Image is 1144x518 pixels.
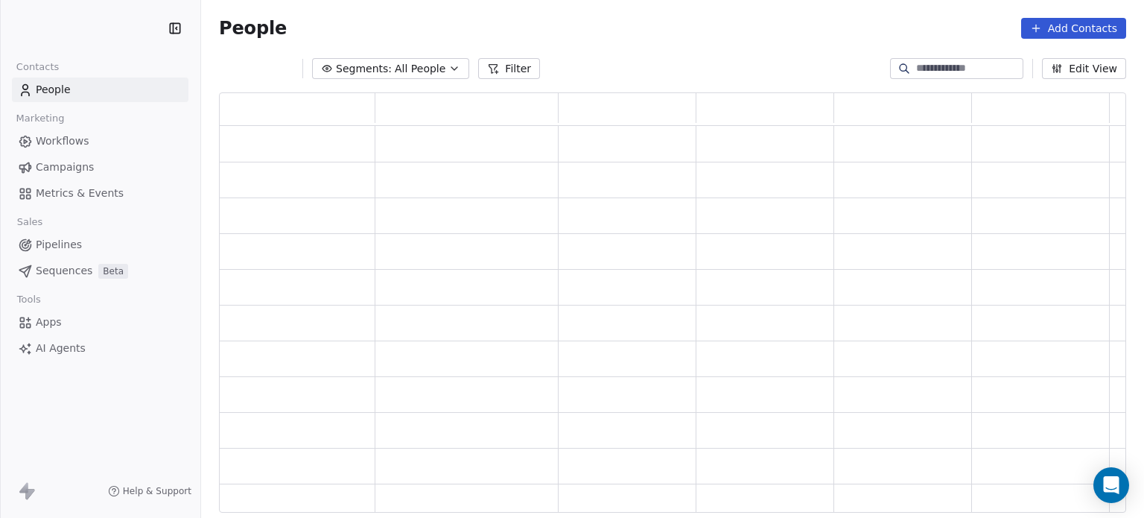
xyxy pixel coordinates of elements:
[12,336,188,361] a: AI Agents
[123,485,191,497] span: Help & Support
[12,310,188,335] a: Apps
[395,61,445,77] span: All People
[36,159,94,175] span: Campaigns
[36,315,62,330] span: Apps
[10,56,66,78] span: Contacts
[10,107,71,130] span: Marketing
[10,211,49,233] span: Sales
[12,181,188,206] a: Metrics & Events
[36,82,71,98] span: People
[36,133,89,149] span: Workflows
[1021,18,1126,39] button: Add Contacts
[36,263,92,279] span: Sequences
[219,17,287,40] span: People
[98,264,128,279] span: Beta
[1093,467,1129,503] div: Open Intercom Messenger
[36,186,124,201] span: Metrics & Events
[36,341,86,356] span: AI Agents
[1042,58,1126,79] button: Edit View
[12,155,188,180] a: Campaigns
[10,288,47,311] span: Tools
[12,233,188,257] a: Pipelines
[12,78,188,102] a: People
[108,485,191,497] a: Help & Support
[12,259,188,283] a: SequencesBeta
[12,129,188,154] a: Workflows
[478,58,540,79] button: Filter
[336,61,392,77] span: Segments:
[36,237,82,253] span: Pipelines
